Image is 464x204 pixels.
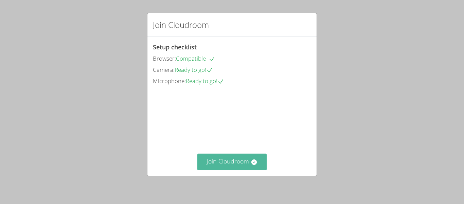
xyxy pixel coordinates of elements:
span: Setup checklist [153,43,197,51]
span: Camera: [153,66,175,74]
span: Ready to go! [175,66,213,74]
h2: Join Cloudroom [153,19,209,31]
span: Compatible [176,54,215,62]
span: Microphone: [153,77,186,85]
span: Ready to go! [186,77,224,85]
span: Browser: [153,54,176,62]
button: Join Cloudroom [197,154,267,170]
